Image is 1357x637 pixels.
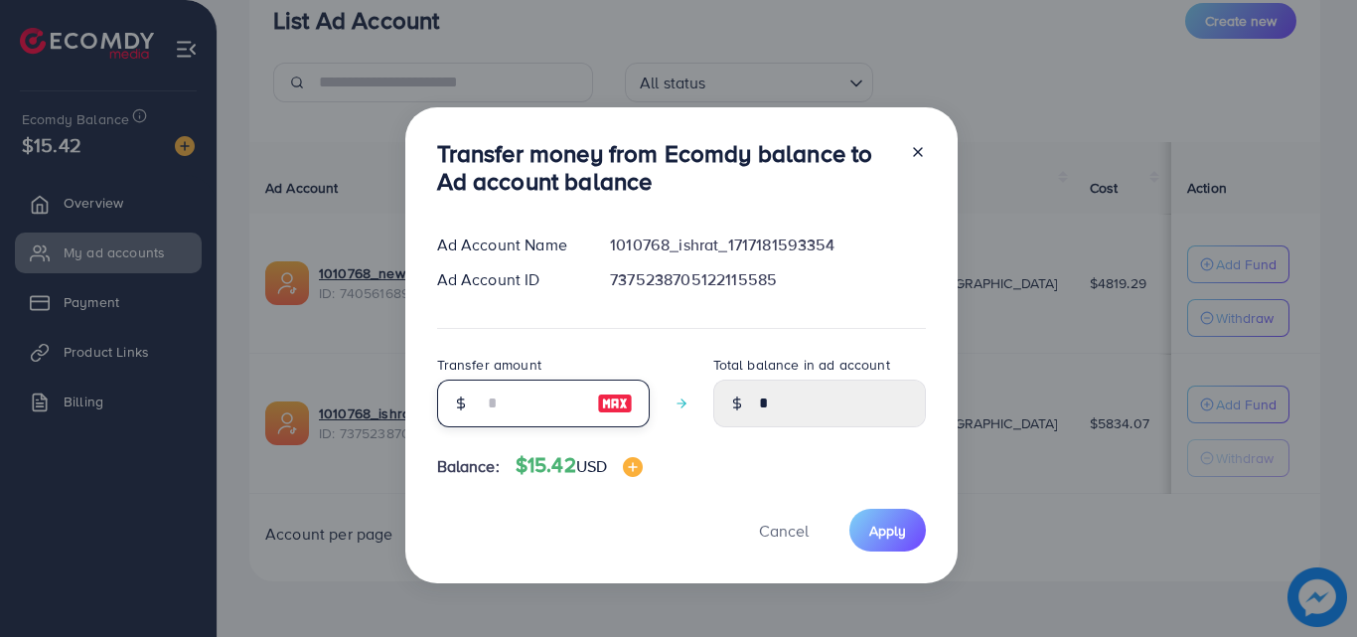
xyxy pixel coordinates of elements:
[597,392,633,415] img: image
[734,509,833,552] button: Cancel
[576,455,607,477] span: USD
[516,453,643,478] h4: $15.42
[421,234,595,256] div: Ad Account Name
[623,457,643,477] img: image
[437,355,541,375] label: Transfer amount
[594,268,941,291] div: 7375238705122115585
[713,355,890,375] label: Total balance in ad account
[869,521,906,541] span: Apply
[437,455,500,478] span: Balance:
[421,268,595,291] div: Ad Account ID
[437,139,894,197] h3: Transfer money from Ecomdy balance to Ad account balance
[759,520,809,542] span: Cancel
[594,234,941,256] div: 1010768_ishrat_1717181593354
[849,509,926,552] button: Apply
